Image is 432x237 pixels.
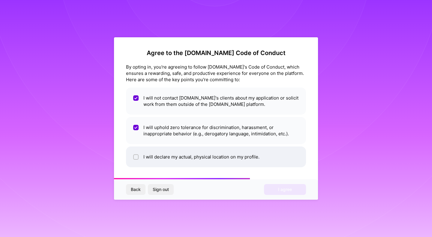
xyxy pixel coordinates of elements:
[126,88,306,115] li: I will not contact [DOMAIN_NAME]'s clients about my application or solicit work from them outside...
[126,184,145,195] button: Back
[153,186,169,192] span: Sign out
[126,49,306,57] h2: Agree to the [DOMAIN_NAME] Code of Conduct
[126,117,306,144] li: I will uphold zero tolerance for discrimination, harassment, or inappropriate behavior (e.g., der...
[131,186,141,192] span: Back
[126,146,306,167] li: I will declare my actual, physical location on my profile.
[126,64,306,83] div: By opting in, you're agreeing to follow [DOMAIN_NAME]'s Code of Conduct, which ensures a rewardin...
[148,184,174,195] button: Sign out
